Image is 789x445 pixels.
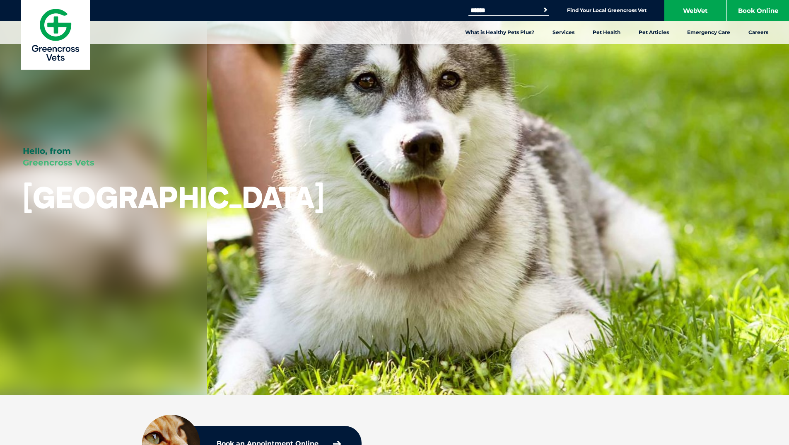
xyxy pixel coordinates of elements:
[584,21,630,44] a: Pet Health
[567,7,647,14] a: Find Your Local Greencross Vet
[23,158,94,168] span: Greencross Vets
[543,21,584,44] a: Services
[456,21,543,44] a: What is Healthy Pets Plus?
[23,146,71,156] span: Hello, from
[541,6,550,14] button: Search
[739,21,777,44] a: Careers
[23,181,324,214] h1: [GEOGRAPHIC_DATA]
[678,21,739,44] a: Emergency Care
[630,21,678,44] a: Pet Articles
